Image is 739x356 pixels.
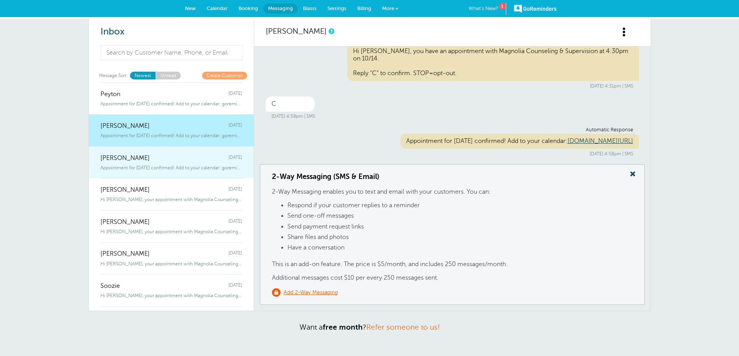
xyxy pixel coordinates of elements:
[100,261,242,267] span: Hi [PERSON_NAME], your appointment with Magnolia Counseling & Supervision has been s
[100,155,150,162] span: [PERSON_NAME]
[130,72,156,79] a: Newest
[272,151,633,157] div: [DATE] 4:58pm | SMS
[228,186,242,194] span: [DATE]
[100,165,242,170] span: Appointment for [DATE] confirmed! Add to your calendar: goreminder
[100,250,150,258] span: [PERSON_NAME]
[272,127,633,133] div: Automatic Response
[100,282,120,290] span: Soozie
[89,178,254,210] a: [PERSON_NAME] [DATE] Hi [PERSON_NAME], your appointment with Magnolia Counseling & Supervision ha...
[207,5,228,11] span: Calendar
[100,229,242,234] span: Hi [PERSON_NAME], your appointment with Magnolia Counseling & Supervision has been
[185,5,196,11] span: New
[100,197,242,202] span: Hi [PERSON_NAME], your appointment with Magnolia Counseling & Supervision has been
[100,133,242,138] span: Appointment for [DATE] confirmed! Add to your calendar: goreminde
[263,3,298,14] a: Messaging
[284,289,338,295] u: Add 2-Way Messaging
[228,122,242,130] span: [DATE]
[323,323,363,331] strong: free month
[239,5,258,11] span: Booking
[272,83,633,89] div: [DATE] 4:31pm | SMS
[400,134,639,149] div: Appointment for [DATE] confirmed! Add to your calendar:
[287,202,633,212] li: Respond if your customer replies to a reminder
[266,96,315,112] div: C
[272,114,633,119] div: [DATE] 4:58pm | SMS
[287,212,633,223] li: Send one-off messages
[272,261,633,268] p: This is an add-on feature. The price is $5/month, and includes 250 messages/month.
[327,5,346,11] span: Settings
[100,186,150,194] span: [PERSON_NAME]
[89,146,254,179] a: [PERSON_NAME] [DATE] Appointment for [DATE] confirmed! Add to your calendar: goreminder
[568,138,633,144] a: [DOMAIN_NAME][URL]
[100,218,150,226] span: [PERSON_NAME]
[228,282,242,290] span: [DATE]
[228,155,242,162] span: [DATE]
[89,114,254,146] a: [PERSON_NAME] [DATE] Appointment for [DATE] confirmed! Add to your calendar: goreminde
[228,218,242,226] span: [DATE]
[272,288,338,297] a: Add 2-Way Messaging
[357,5,371,11] span: Billing
[100,122,150,130] span: [PERSON_NAME]
[89,83,254,115] a: Peyton [DATE] Appointment for [DATE] confirmed! Add to your calendar: goreminde
[287,234,633,244] li: Share files and photos
[100,91,120,98] span: Peyton
[89,242,254,274] a: [PERSON_NAME] [DATE] Hi [PERSON_NAME], your appointment with Magnolia Counseling & Supervision ha...
[469,3,506,15] a: What's New?
[347,44,639,81] div: Hi [PERSON_NAME], you have an appointment with Magnolia Counseling & Supervision at 4:30pm on 10/...
[228,250,242,258] span: [DATE]
[366,323,440,331] a: Refer someone to us!
[382,5,394,11] span: More
[329,29,333,34] a: This is a history of all communications between GoReminders and your customer.
[303,5,317,11] span: Blasts
[100,26,242,38] h2: Inbox
[266,27,327,36] a: [PERSON_NAME]
[100,293,242,298] span: Hi [PERSON_NAME], your appointment with Magnolia Counseling & Supervision has been
[89,210,254,242] a: [PERSON_NAME] [DATE] Hi [PERSON_NAME], your appointment with Magnolia Counseling & Supervision ha...
[99,72,128,79] span: Message Sort:
[268,5,293,11] span: Messaging
[499,3,506,10] div: 1
[272,274,633,282] p: Additional messages cost $10 per every 250 messages sent.
[89,306,254,339] a: [PERSON_NAME] [DATE] Hi [PERSON_NAME], your appointment with Magnolia Counseling & Supervision ha...
[272,188,633,196] p: 2-Way Messaging enables you to text and email with your customers. You can:
[228,91,242,98] span: [DATE]
[272,172,633,181] h3: 2-Way Messaging (SMS & Email)
[156,72,181,79] a: Unread
[100,45,243,60] input: Search by Customer Name, Phone, or Email
[89,274,254,306] a: Soozie [DATE] Hi [PERSON_NAME], your appointment with Magnolia Counseling & Supervision has been
[88,323,651,332] p: Want a ?
[100,101,242,107] span: Appointment for [DATE] confirmed! Add to your calendar: goreminde
[287,223,633,234] li: Send payment request links
[287,244,633,255] li: Have a conversation
[202,72,247,79] a: Create Customer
